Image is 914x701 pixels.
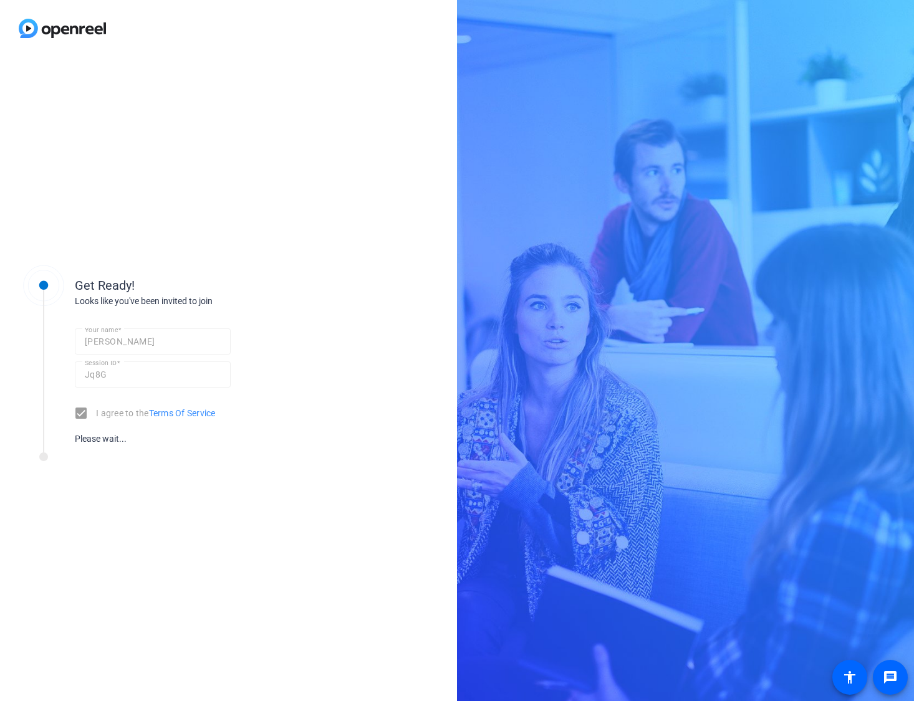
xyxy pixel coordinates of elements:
[85,326,118,333] mat-label: Your name
[75,295,324,308] div: Looks like you've been invited to join
[75,276,324,295] div: Get Ready!
[75,432,231,446] div: Please wait...
[883,670,898,685] mat-icon: message
[85,359,117,366] mat-label: Session ID
[842,670,857,685] mat-icon: accessibility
